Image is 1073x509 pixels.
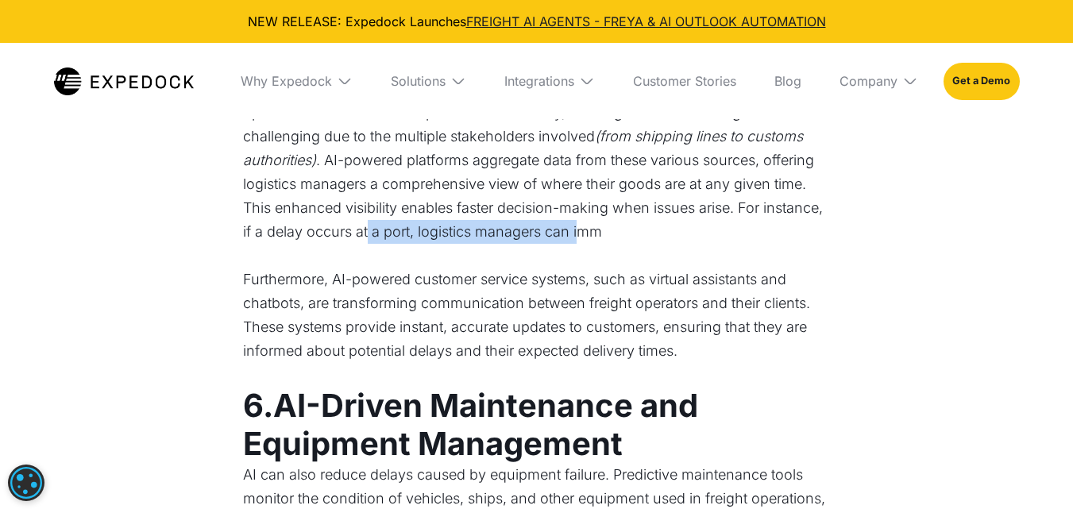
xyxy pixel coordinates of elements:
[243,244,831,268] p: ‍
[466,13,826,29] a: FREIGHT AI AGENTS - FREYA & AI OUTLOOK AUTOMATION
[13,13,1060,30] div: NEW RELEASE: Expedock Launches
[762,43,814,119] a: Blog
[243,77,831,244] p: AI significantly improves visibility throughout the supply chain by providing real-time updates o...
[994,433,1073,509] iframe: Chat Widget
[243,363,831,387] p: ‍
[243,268,831,363] p: Furthermore, AI-powered customer service systems, such as virtual assistants and chatbots, are tr...
[839,73,897,89] div: Company
[241,73,332,89] div: Why Expedock
[378,43,479,119] div: Solutions
[391,73,446,89] div: Solutions
[228,43,365,119] div: Why Expedock
[492,43,608,119] div: Integrations
[620,43,749,119] a: Customer Stories
[243,128,803,168] em: (from shipping lines to customs authorities)
[504,73,574,89] div: Integrations
[827,43,931,119] div: Company
[243,386,698,463] strong: AI-Driven Maintenance and Equipment Management
[243,387,831,463] h3: 6.
[944,63,1019,99] a: Get a Demo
